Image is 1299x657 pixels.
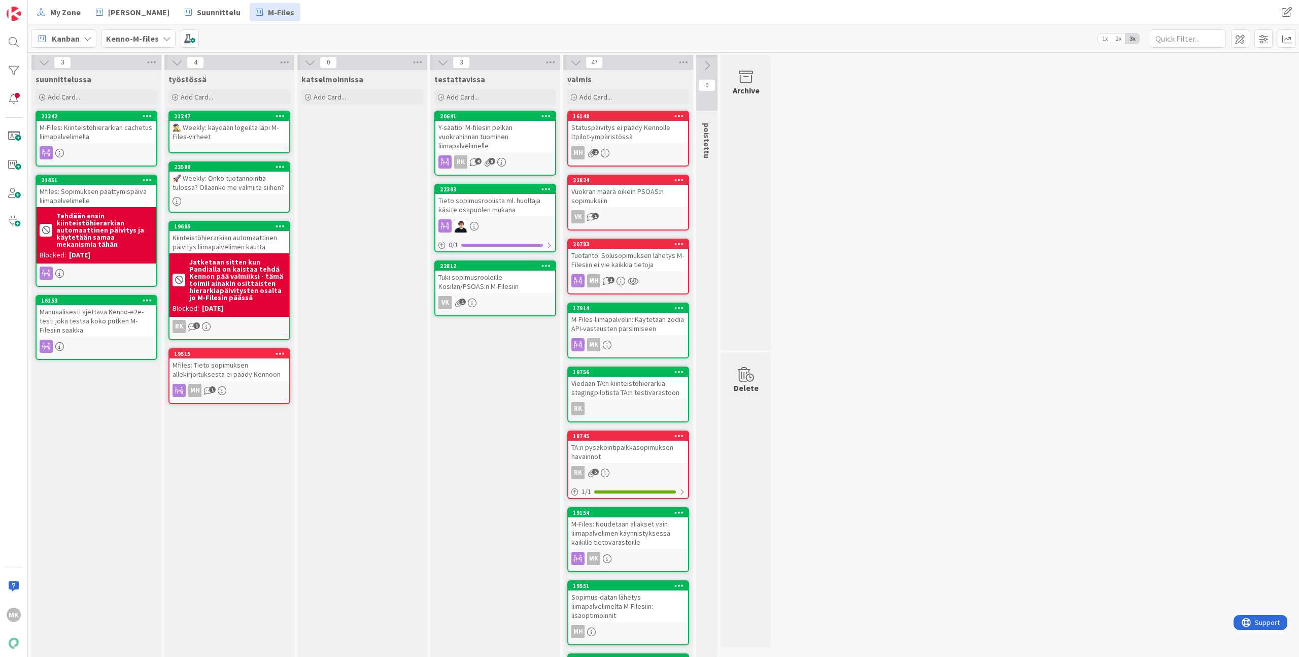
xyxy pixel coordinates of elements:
div: 16153 [37,296,156,305]
a: 19605Kiinteistöhierarkian automaattinen päivitys liimapalvelimen kauttaJatketaan sitten kun Pandi... [168,221,290,340]
div: MH [568,625,688,638]
span: 3 [54,56,71,69]
div: 19515 [169,349,289,358]
span: Add Card... [181,92,213,102]
div: Tieto sopimusroolista ml. huoltaja käsite osapuolen mukana [435,194,555,216]
span: 5 [592,469,599,475]
div: 23580 [169,162,289,172]
span: 4 [475,158,482,165]
a: 20641Y-säätiö: M-filesin pelkän vuokrahinnan tuominen liimapalvelimelleRK [434,111,556,176]
div: Blocked: [40,250,66,260]
div: Y-säätiö: M-filesin pelkän vuokrahinnan tuominen liimapalvelimelle [435,121,555,152]
span: 1 [193,322,200,329]
div: MH [188,384,201,397]
div: 21451Mfiles: Sopimuksen päättymispäivä liimapalvelimelle [37,176,156,207]
div: 21247🕵️‍♂️ Weekly: käydään logeilta läpi M-Files-virheet [169,112,289,143]
div: 20783Tuotanto: Solusopimuksen lähetys M-Filesiin ei vie kaikkia tietoja [568,240,688,271]
div: Statuspäivitys ei päädy Kennolle ltpilot-ympäristössä [568,121,688,143]
div: 22812Tuki sopimusrooleille Kosilan/PSOAS:n M-Filesiin [435,261,555,293]
div: [DATE] [69,250,90,260]
a: [PERSON_NAME] [90,3,176,21]
b: Tehdään ensin kiinteistöhierarkian automaattinen päivitys ja käytetään samaa mekanismia tähän [56,212,153,248]
span: 0 / 1 [449,240,458,250]
div: 22824 [573,177,688,184]
div: 17914M-Files-liimapalvelin: Käytetään zodia API-vastausten parsimiseen [568,304,688,335]
div: Mfiles: Sopimuksen päättymispäivä liimapalvelimelle [37,185,156,207]
a: 23580🚀 Weekly: Onko tuotannointia tulossa? Ollaanko me valmiita siihen? [168,161,290,213]
div: M-Files-liimapalvelin: Käytetään zodia API-vastausten parsimiseen [568,313,688,335]
div: 22303 [440,186,555,193]
div: 19756 [568,368,688,377]
div: 21451 [37,176,156,185]
div: RK [571,402,585,415]
span: katselmoinnissa [301,74,363,84]
div: MK [568,338,688,351]
div: M-Files: Kiinteistöhierarkian cachetus liimapalvelimella [37,121,156,143]
a: 21242M-Files: Kiinteistöhierarkian cachetus liimapalvelimella [36,111,157,167]
div: RK [169,320,289,333]
a: 22824Vuokran määrä oikein PSOAS:n sopimuksiinVK [567,175,689,231]
a: 19551Sopimus-datan lähetys liimapalvelimelta M-Filesiin: lisäoptimoinnitMH [567,580,689,645]
div: 19515Mfiles: Tieto sopimuksen allekirjoituksesta ei päädy Kennoon [169,349,289,381]
img: Visit kanbanzone.com [7,7,21,21]
div: MH [571,146,585,159]
span: 2 [592,149,599,155]
div: Tuki sopimusrooleille Kosilan/PSOAS:n M-Filesiin [435,271,555,293]
span: 5 [489,158,495,165]
div: 22812 [435,261,555,271]
span: Kanban [52,32,80,45]
img: avatar [7,636,21,650]
span: [PERSON_NAME] [108,6,169,18]
div: 19551Sopimus-datan lähetys liimapalvelimelta M-Filesiin: lisäoptimoinnit [568,581,688,622]
div: MH [568,146,688,159]
div: Viedään TA:n kiinteistöhierarkia stagingpilotista TA:n testivarastoon [568,377,688,399]
div: [DATE] [202,303,223,314]
div: Delete [734,382,759,394]
div: 🕵️‍♂️ Weekly: käydään logeilta läpi M-Files-virheet [169,121,289,143]
div: VK [571,210,585,223]
div: 20783 [573,241,688,248]
span: Add Card... [579,92,612,102]
div: 16148 [568,112,688,121]
div: 19154 [573,509,688,516]
input: Quick Filter... [1150,29,1226,48]
div: 22812 [440,262,555,270]
div: 23580 [174,163,289,171]
span: 1 [608,277,614,283]
b: Kenno-M-files [106,34,159,44]
div: 19756 [573,369,688,376]
span: 3x [1125,34,1139,44]
div: RK [173,320,186,333]
div: MT [435,219,555,233]
div: MH [587,274,600,287]
a: 19515Mfiles: Tieto sopimuksen allekirjoituksesta ei päädy KennoonMH [168,348,290,404]
div: 21242 [41,113,156,120]
span: 1 [592,213,599,219]
span: Add Card... [447,92,479,102]
div: Tuotanto: Solusopimuksen lähetys M-Filesiin ei vie kaikkia tietoja [568,249,688,271]
div: 21247 [174,113,289,120]
div: 16153Manuaalisesti ajettava Kenno-e2e-testi joka testaa koko putken M-Filesiin saakka [37,296,156,337]
div: Kiinteistöhierarkian automaattinen päivitys liimapalvelimen kautta [169,231,289,253]
div: RK [454,155,467,169]
a: 19756Viedään TA:n kiinteistöhierarkia stagingpilotista TA:n testivarastoonRK [567,367,689,422]
div: Vuokran määrä oikein PSOAS:n sopimuksiin [568,185,688,207]
div: 22824 [568,176,688,185]
div: TA:n pysäköintipaikkasopimuksen havainnot [568,441,688,463]
div: MH [571,625,585,638]
span: 2x [1112,34,1125,44]
div: 18745TA:n pysäköintipaikkasopimuksen havainnot [568,432,688,463]
span: Add Card... [314,92,346,102]
a: 21451Mfiles: Sopimuksen päättymispäivä liimapalvelimelleTehdään ensin kiinteistöhierarkian automa... [36,175,157,287]
div: VK [568,210,688,223]
span: 1 [209,386,216,393]
div: 19551 [568,581,688,590]
span: 4 [187,56,204,69]
div: M-Files: Noudetaan aliakset vain liimapalvelimen käynnistyksessä kaikille tietovarastoille [568,517,688,549]
span: suunnittelussa [36,74,91,84]
span: M-Files [268,6,294,18]
div: MH [568,274,688,287]
div: 19515 [174,350,289,357]
span: 1 [459,299,466,305]
div: 19154 [568,508,688,517]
